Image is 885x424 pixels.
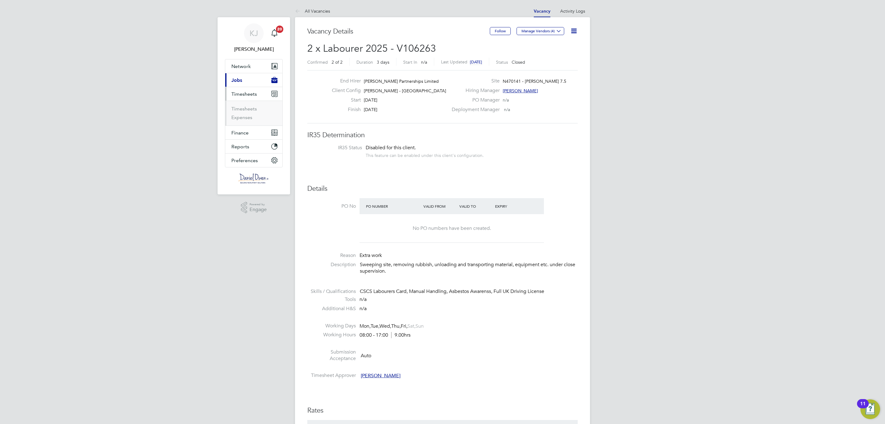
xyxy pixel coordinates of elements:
a: Timesheets [231,106,257,112]
label: Description [307,262,356,268]
span: Mon, [360,323,371,329]
div: 08:00 - 17:00 [360,332,411,338]
p: Sweeping site, removing rubbish, unloading and transporting material, equipment etc. under close ... [360,262,578,274]
button: Open Resource Center, 11 new notifications [860,399,880,419]
span: N470141 - [PERSON_NAME] 7.5 [503,78,566,84]
label: Status [496,59,508,65]
span: Tue, [371,323,380,329]
span: Finance [231,130,249,136]
a: KJ[PERSON_NAME] [225,23,283,53]
button: Timesheets [225,87,282,101]
span: Auto [361,352,371,358]
label: Deployment Manager [448,106,500,113]
button: Follow [490,27,511,35]
span: [PERSON_NAME] - [GEOGRAPHIC_DATA] [364,88,446,94]
h3: Vacancy Details [307,27,490,36]
span: Wed, [380,323,391,329]
h3: Details [307,184,578,193]
label: Hiring Manager [448,87,500,94]
div: Expiry [494,201,529,212]
a: Expenses [231,114,252,120]
span: n/a [504,107,510,112]
div: Timesheets [225,101,282,126]
label: Client Config [327,87,361,94]
span: 9.00hrs [391,332,411,338]
h3: Rates [307,406,578,415]
button: Manage Vendors (4) [517,27,564,35]
span: Closed [512,59,525,65]
label: Site [448,78,500,84]
button: Network [225,59,282,73]
span: KJ [250,29,258,37]
a: Go to home page [225,174,283,183]
label: Additional H&S [307,306,356,312]
span: [PERSON_NAME] Partnerships Limited [364,78,439,84]
label: Start In [403,59,417,65]
h3: IR35 Determination [307,131,578,140]
a: Activity Logs [560,8,585,14]
span: 20 [276,26,283,33]
label: End Hirer [327,78,361,84]
div: This feature can be enabled under this client's configuration. [366,151,484,158]
span: [DATE] [364,97,377,103]
label: PO No [307,203,356,210]
span: Jobs [231,77,242,83]
div: No PO numbers have been created. [366,225,538,232]
span: [PERSON_NAME] [503,88,538,94]
span: Sun [415,323,424,329]
span: n/a [503,97,509,103]
label: Working Hours [307,332,356,338]
span: [DATE] [470,59,482,65]
span: [PERSON_NAME] [361,373,400,379]
a: Powered byEngage [241,202,267,214]
div: CSCS Labourers Card, Manual Handling, Asbestos Awarenss, Full UK Driving License [360,288,578,295]
span: 2 x Labourer 2025 - V106263 [307,42,436,54]
a: All Vacancies [295,8,330,14]
span: [DATE] [364,107,377,112]
div: Valid From [422,201,458,212]
span: Network [231,63,251,69]
label: Last Updated [441,59,467,65]
button: Reports [225,140,282,153]
span: Extra work [360,252,382,258]
span: Katherine Jacobs [225,46,283,53]
span: Powered by [250,202,267,207]
label: Working Days [307,323,356,329]
div: Valid To [458,201,494,212]
a: Vacancy [534,9,550,14]
span: 2 of 2 [332,59,343,65]
label: Skills / Qualifications [307,288,356,295]
label: IR35 Status [313,145,362,151]
span: Sat, [407,323,415,329]
a: 20 [268,23,281,43]
button: Jobs [225,73,282,87]
span: Disabled for this client. [366,145,416,151]
span: n/a [421,59,427,65]
button: Finance [225,126,282,139]
label: Confirmed [307,59,328,65]
label: Finish [327,106,361,113]
label: Duration [356,59,373,65]
label: Start [327,97,361,103]
span: Reports [231,144,249,150]
span: n/a [360,296,367,302]
img: danielowen-logo-retina.png [238,174,269,183]
label: PO Manager [448,97,500,103]
span: Thu, [391,323,401,329]
span: 3 days [377,59,389,65]
button: Preferences [225,154,282,167]
span: n/a [360,306,367,312]
span: Timesheets [231,91,257,97]
label: Submission Acceptance [307,349,356,362]
label: Tools [307,296,356,303]
span: Preferences [231,158,258,163]
div: PO Number [364,201,422,212]
div: 11 [860,404,866,412]
span: Fri, [401,323,407,329]
span: Engage [250,207,267,212]
nav: Main navigation [218,17,290,194]
label: Reason [307,252,356,259]
label: Timesheet Approver [307,372,356,379]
